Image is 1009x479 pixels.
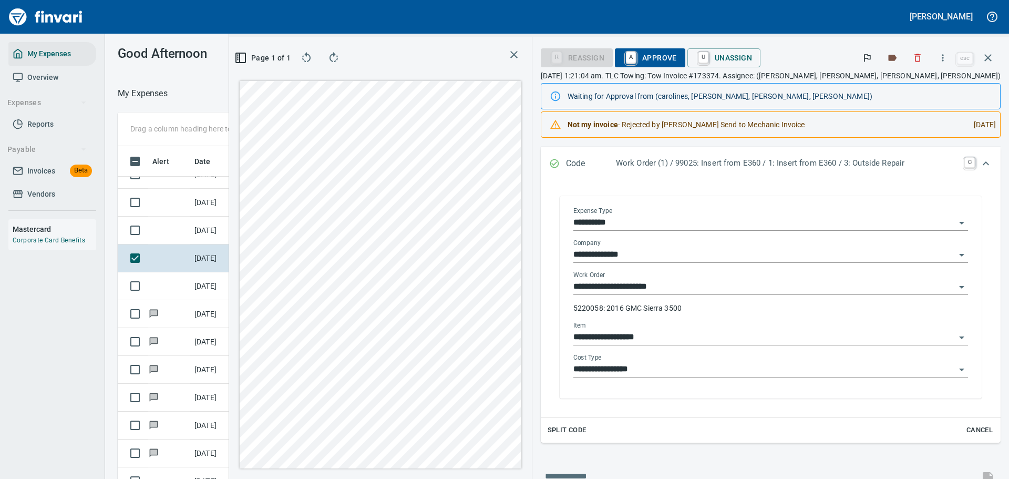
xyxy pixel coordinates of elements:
span: Beta [70,165,92,177]
td: [DATE] [190,328,243,356]
td: [DATE] [190,440,243,467]
button: Split Code [545,422,589,439]
span: Alert [152,155,183,168]
button: Page 1 of 1 [238,48,290,67]
span: Payable [7,143,87,156]
div: [DATE] [965,115,996,134]
div: Reassign [541,53,613,62]
span: Date [194,155,211,168]
div: Waiting for Approval from (carolines, [PERSON_NAME], [PERSON_NAME], [PERSON_NAME]) [568,87,992,106]
span: Has messages [148,422,159,429]
label: Item [573,322,586,329]
label: Work Order [573,272,605,278]
nav: breadcrumb [118,87,168,100]
p: [DATE] 1:21:04 am. TLC Towing: Tow Invoice #173374. Assignee: ([PERSON_NAME], [PERSON_NAME], [PER... [541,70,1001,81]
span: Cancel [965,424,994,436]
td: [DATE] [190,412,243,440]
button: Open [954,280,969,294]
button: Open [954,362,969,377]
button: Open [954,216,969,230]
td: [DATE] [190,189,243,217]
button: AApprove [615,48,685,67]
td: [DATE] [190,217,243,244]
span: Split Code [548,424,586,436]
label: Company [573,240,601,246]
button: Labels [881,46,904,69]
p: Work Order (1) / 99025: Insert from E360 / 1: Insert from E360 / 3: Outside Repair [616,157,958,169]
button: [PERSON_NAME] [907,8,975,25]
button: Cancel [963,422,996,439]
a: C [964,157,975,168]
span: Close invoice [954,45,1001,70]
span: My Expenses [27,47,71,60]
span: Invoices [27,165,55,178]
span: Vendors [27,188,55,201]
a: U [698,52,708,63]
div: Expand [541,147,1001,181]
strong: Not my invoice [568,120,618,129]
td: [DATE] [190,244,243,272]
a: Corporate Card Benefits [13,237,85,244]
a: Overview [8,66,96,89]
span: Has messages [148,338,159,345]
button: More [931,46,954,69]
span: Alert [152,155,169,168]
span: Has messages [148,394,159,401]
td: [DATE] [190,384,243,412]
button: UUnassign [687,48,760,67]
a: Vendors [8,182,96,206]
button: Payable [3,140,91,159]
label: Expense Type [573,208,612,214]
a: A [626,52,636,63]
span: Overview [27,71,58,84]
h6: Mastercard [13,223,96,235]
a: esc [957,53,973,64]
a: InvoicesBeta [8,159,96,183]
div: - Rejected by [PERSON_NAME] Send to Mechanic Invoice [568,115,965,134]
p: Drag a column heading here to group the table [130,124,284,134]
span: Has messages [148,366,159,373]
button: Flag [856,46,879,69]
p: My Expenses [118,87,168,100]
td: [DATE] [190,356,243,384]
span: Unassign [696,49,752,67]
span: Page 1 of 1 [242,52,285,65]
span: Reports [27,118,54,131]
span: Approve [623,49,677,67]
button: Discard [906,46,929,69]
button: Open [954,248,969,262]
span: Date [194,155,224,168]
a: Reports [8,113,96,136]
h3: Good Afternoon [118,46,306,61]
td: [DATE] [190,272,243,300]
div: Expand [541,181,1001,443]
button: Open [954,330,969,345]
span: Has messages [148,310,159,317]
span: Expenses [7,96,87,109]
p: Code [566,157,616,171]
p: 5220058: 2016 GMC Sierra 3500 [573,303,968,313]
h5: [PERSON_NAME] [910,11,973,22]
label: Cost Type [573,354,602,361]
td: [DATE] [190,300,243,328]
a: My Expenses [8,42,96,66]
button: Expenses [3,93,91,113]
span: Has messages [148,450,159,456]
img: Finvari [6,4,85,29]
